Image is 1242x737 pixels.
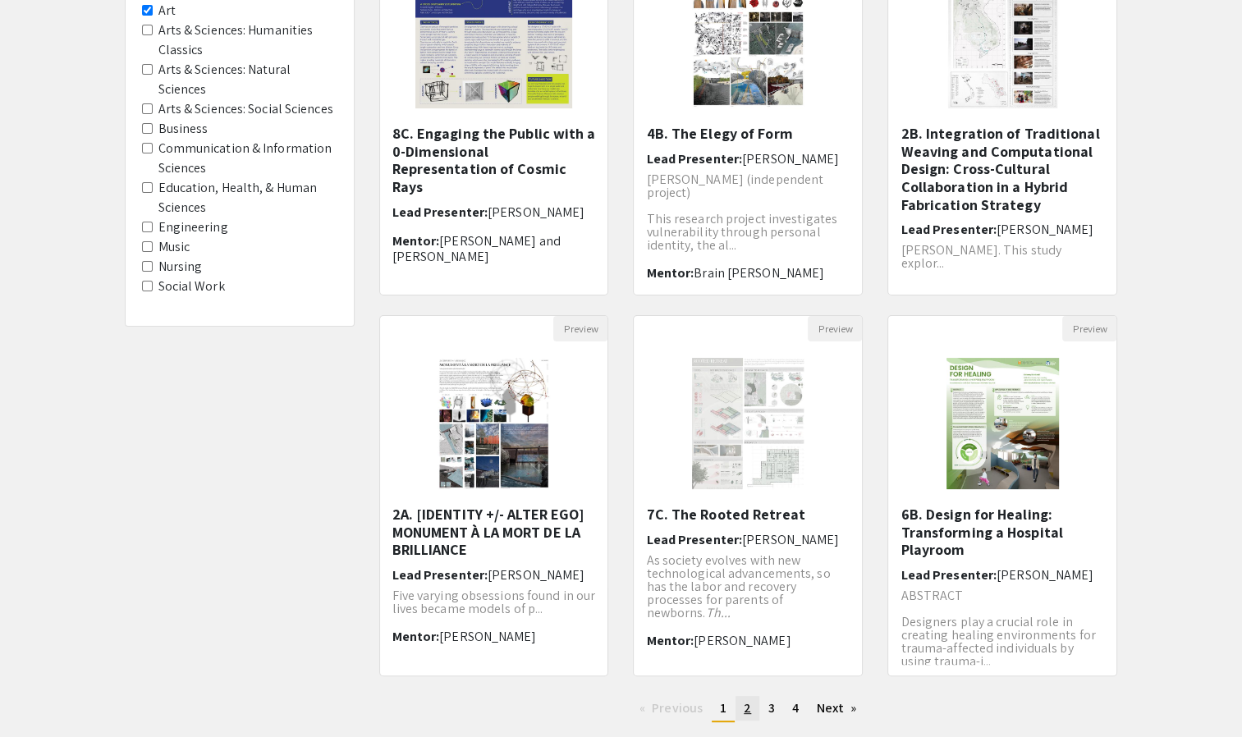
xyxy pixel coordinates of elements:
[158,257,203,277] label: Nursing
[901,222,1104,237] h6: Lead Presenter:
[694,632,791,649] span: [PERSON_NAME]
[158,178,337,217] label: Education, Health, & Human Sciences
[646,532,850,547] h6: Lead Presenter:
[742,531,839,548] span: [PERSON_NAME]
[379,315,609,676] div: Open Presentation <p>2A. [IDENTITY +/- ALTER EGO] MONUMENT À LA MORT DE LA BRILLIANCE</p>
[158,60,337,99] label: Arts & Sciences: Natural Sciences
[744,699,751,716] span: 2
[676,341,821,506] img: <p>7C. The Rooted Retreat</p>
[646,264,694,282] span: Mentor:
[997,221,1093,238] span: [PERSON_NAME]
[646,151,850,167] h6: Lead Presenter:
[901,567,1104,583] h6: Lead Presenter:
[646,213,850,252] p: This research project investigates vulnerability through personal identity, the al...
[392,232,561,265] span: [PERSON_NAME] and [PERSON_NAME]
[392,506,596,559] h5: 2A. [IDENTITY +/- ALTER EGO] MONUMENT À LA MORT DE LA BRILLIANCE
[379,696,1118,722] ul: Pagination
[768,699,775,716] span: 3
[392,232,440,249] span: Mentor:
[901,282,948,300] span: Mentor:
[392,204,596,220] h6: Lead Presenter:
[158,217,228,237] label: Engineering
[646,506,850,524] h5: 7C. The Rooted Retreat
[158,99,333,119] label: Arts & Sciences: Social Sciences
[158,21,337,60] label: Arts & Sciences: Humanities Classics
[646,125,850,143] h5: 4B. The Elegy of Form
[901,506,1104,559] h5: 6B. Design for Healing: Transforming a Hospital Playroom
[720,699,726,716] span: 1
[392,567,596,583] h6: Lead Presenter:
[158,1,176,21] label: Art
[1062,316,1116,341] button: Preview
[901,244,1104,270] p: [PERSON_NAME]. This study explor...
[158,277,225,296] label: Social Work
[12,663,70,725] iframe: Chat
[392,587,596,617] span: Five varying obsessions found in our lives became models of p...
[158,237,190,257] label: Music
[421,341,566,506] img: <p>2A. [IDENTITY +/- ALTER EGO] MONUMENT À LA MORT DE LA BRILLIANCE</p>
[901,616,1104,668] p: Designers play a crucial role in creating healing environments for trauma-affected individuals by...
[646,632,694,649] span: Mentor:
[646,173,850,199] p: [PERSON_NAME] (independent project)
[392,628,440,645] span: Mentor:
[158,119,209,139] label: Business
[808,696,864,721] a: Next page
[808,316,862,341] button: Preview
[997,566,1093,584] span: [PERSON_NAME]
[488,566,584,584] span: [PERSON_NAME]
[901,125,1104,213] h5: 2B. Integration of Traditional Weaving and Computational Design: Cross-Cultural Collaboration in ...
[742,150,839,167] span: [PERSON_NAME]
[553,316,607,341] button: Preview
[930,341,1075,506] img: <p>6B. Design for Healing: Transforming a Hospital Playroom</p>
[633,315,863,676] div: Open Presentation <p>7C. The Rooted Retreat</p>
[887,315,1117,676] div: Open Presentation <p>6B. Design for Healing: Transforming a Hospital Playroom</p>
[652,699,703,716] span: Previous
[488,204,584,221] span: [PERSON_NAME]
[694,264,824,282] span: Brain [PERSON_NAME]
[392,125,596,195] h5: 8C. Engaging the Public with a 0-Dimensional Representation of Cosmic Rays
[646,554,850,620] p: As society evolves with new technological advancements, so has the labor and recovery processes f...
[705,604,731,621] em: Th...
[439,628,536,645] span: [PERSON_NAME]
[158,139,337,178] label: Communication & Information Sciences
[948,282,1045,300] span: [PERSON_NAME]
[792,699,799,716] span: 4
[901,589,1104,602] p: ABSTRACT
